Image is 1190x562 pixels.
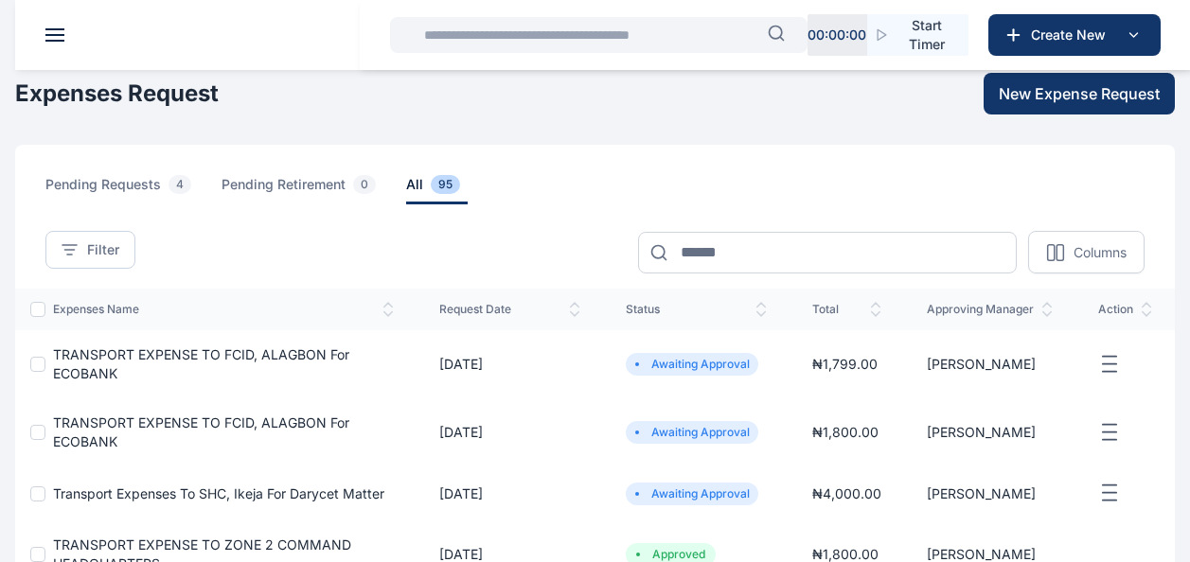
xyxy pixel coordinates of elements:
[1098,302,1152,317] span: action
[633,425,751,440] li: Awaiting Approval
[53,302,394,317] span: expenses Name
[406,175,490,204] a: all95
[633,547,708,562] li: Approved
[417,398,603,466] td: [DATE]
[45,231,135,269] button: Filter
[984,73,1175,114] button: New Expense Request
[812,546,879,562] span: ₦ 1,800.00
[904,398,1075,466] td: [PERSON_NAME]
[417,330,603,398] td: [DATE]
[626,302,767,317] span: status
[812,302,881,317] span: total
[904,330,1075,398] td: [PERSON_NAME]
[633,486,751,501] li: Awaiting Approval
[53,485,384,501] a: Transport Expenses to SHC, Ikeja for Darycet Matter
[988,14,1161,56] button: Create New
[1023,26,1122,44] span: Create New
[45,175,199,204] span: pending requests
[900,16,953,54] span: Start Timer
[1028,231,1145,273] button: Columns
[406,175,468,204] span: all
[927,302,1053,317] span: approving manager
[222,175,383,204] span: pending retirement
[812,424,879,440] span: ₦ 1,800.00
[633,357,751,372] li: Awaiting Approval
[45,175,222,204] a: pending requests4
[222,175,406,204] a: pending retirement0
[904,466,1075,520] td: [PERSON_NAME]
[53,346,349,381] a: TRANSPORT EXPENSE TO FCID, ALAGBON for ECOBANK
[439,302,580,317] span: request date
[999,82,1160,105] span: New Expense Request
[1074,243,1127,262] p: Columns
[867,14,968,56] button: Start Timer
[15,79,219,109] h1: Expenses Request
[353,175,376,194] span: 0
[808,26,866,44] p: 00 : 00 : 00
[812,485,881,501] span: ₦ 4,000.00
[53,414,349,449] a: TRANSPORT EXPENSE TO FCID, ALAGBON for ECOBANK
[417,466,603,520] td: [DATE]
[87,240,119,259] span: Filter
[812,356,878,372] span: ₦ 1,799.00
[431,175,460,194] span: 95
[169,175,191,194] span: 4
